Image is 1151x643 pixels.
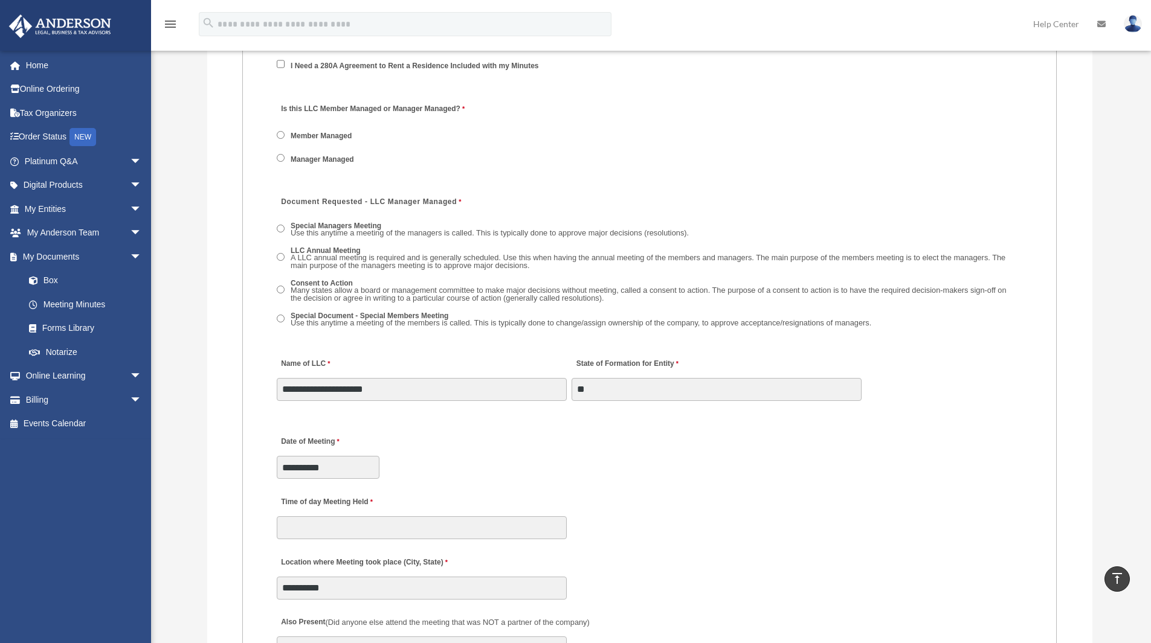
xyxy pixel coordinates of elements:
span: Use this anytime a meeting of the managers is called. This is typically done to approve major dec... [291,228,689,237]
img: User Pic [1124,15,1142,33]
label: Name of LLC [277,356,333,372]
i: vertical_align_top [1110,571,1124,586]
span: Document Requested - LLC Manager Managed [281,197,457,206]
div: NEW [69,128,96,146]
a: menu [163,21,178,31]
label: Special Managers Meeting [287,220,693,239]
i: search [202,16,215,30]
label: LLC Annual Meeting [287,245,1023,272]
label: Also Present [277,615,593,631]
i: menu [163,17,178,31]
a: Order StatusNEW [8,125,160,150]
label: State of Formation for Entity [572,356,681,372]
a: My Documentsarrow_drop_down [8,245,160,269]
a: Online Learningarrow_drop_down [8,364,160,388]
a: Home [8,53,160,77]
a: Meeting Minutes [17,292,154,316]
a: Online Ordering [8,77,160,101]
a: My Entitiesarrow_drop_down [8,197,160,221]
label: Consent to Action [287,278,1023,304]
a: Platinum Q&Aarrow_drop_down [8,149,160,173]
a: Box [17,269,160,293]
label: Location where Meeting took place (City, State) [277,554,451,571]
label: I Need a 280A Agreement to Rent a Residence Included with my Minutes [287,61,543,72]
span: arrow_drop_down [130,149,154,174]
label: Special Document - Special Members Meeting [287,310,875,329]
label: Member Managed [287,131,356,142]
span: arrow_drop_down [130,173,154,198]
a: Tax Organizers [8,101,160,125]
a: Forms Library [17,316,160,341]
img: Anderson Advisors Platinum Portal [5,14,115,38]
span: arrow_drop_down [130,245,154,269]
label: Is this LLC Member Managed or Manager Managed? [277,101,468,117]
span: arrow_drop_down [130,197,154,222]
a: vertical_align_top [1104,566,1130,592]
span: Many states allow a board or management committee to make major decisions without meeting, called... [291,286,1007,302]
span: arrow_drop_down [130,388,154,412]
label: Time of day Meeting Held [277,494,392,510]
span: arrow_drop_down [130,221,154,246]
span: Use this anytime a meeting of the members is called. This is typically done to change/assign owne... [291,318,871,327]
a: Billingarrow_drop_down [8,388,160,412]
a: Events Calendar [8,412,160,436]
a: My Anderson Teamarrow_drop_down [8,221,160,245]
a: Notarize [17,340,160,364]
label: Manager Managed [287,154,358,165]
label: Date of Meeting [277,434,392,450]
span: arrow_drop_down [130,364,154,389]
a: Digital Productsarrow_drop_down [8,173,160,197]
span: A LLC annual meeting is required and is generally scheduled. Use this when having the annual meet... [291,253,1005,270]
span: (Did anyone else attend the meeting that was NOT a partner of the company) [326,618,590,627]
